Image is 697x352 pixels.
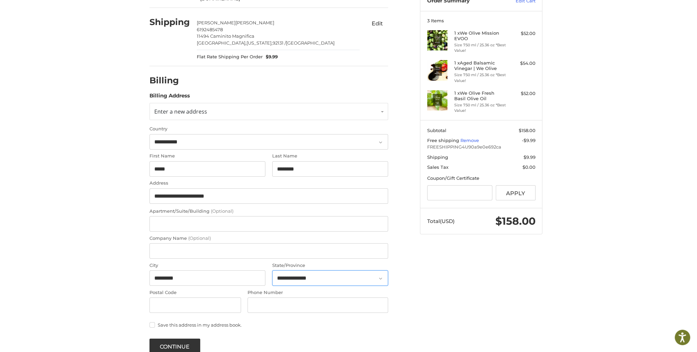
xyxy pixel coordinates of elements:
[522,164,536,170] span: $0.00
[524,154,536,160] span: $9.99
[149,103,388,120] a: Enter or select a different address
[272,153,388,160] label: Last Name
[508,60,536,67] div: $54.00
[248,289,388,296] label: Phone Number
[272,262,388,269] label: State/Province
[79,9,87,17] button: Open LiveChat chat widget
[460,138,479,143] a: Remove
[149,126,388,132] label: Country
[454,102,507,114] li: Size 750 ml / 25.36 oz *Best Value!
[427,175,536,182] div: Coupon/Gift Certificate
[508,30,536,37] div: $52.00
[427,218,455,224] span: Total (USD)
[522,138,536,143] span: -$9.99
[427,154,448,160] span: Shipping
[149,17,190,27] h2: Shipping
[454,60,507,71] h4: 1 x Aged Balsamic Vinegar | We Olive
[211,208,233,214] small: (Optional)
[427,164,448,170] span: Sales Tax
[197,20,236,25] span: [PERSON_NAME]
[247,40,273,46] span: [US_STATE],
[188,235,211,241] small: (Optional)
[197,54,263,60] span: Flat Rate Shipping Per Order
[149,262,265,269] label: City
[10,10,77,16] p: We're away right now. Please check back later!
[427,128,446,133] span: Subtotal
[197,40,247,46] span: [GEOGRAPHIC_DATA],
[496,185,536,201] button: Apply
[427,185,493,201] input: Gift Certificate or Coupon Code
[273,40,286,46] span: 92131 /
[149,289,241,296] label: Postal Code
[149,322,388,328] label: Save this address in my address book.
[495,215,536,227] span: $158.00
[508,90,536,97] div: $52.00
[427,18,536,23] h3: 3 Items
[454,42,507,54] li: Size 750 ml / 25.36 oz *Best Value!
[236,20,274,25] span: [PERSON_NAME]
[149,92,190,103] legend: Billing Address
[149,75,190,86] h2: Billing
[149,153,265,160] label: First Name
[454,90,507,102] h4: 1 x We Olive Fresh Basil Olive Oil
[427,138,460,143] span: Free shipping
[197,33,254,39] span: 11494 Caminito Magnifica
[454,72,507,83] li: Size 750 ml / 25.36 oz *Best Value!
[519,128,536,133] span: $158.00
[427,144,536,151] span: FREESHIPPING4U90a9e0e692ca
[197,27,223,32] span: 6192485478
[454,30,507,42] h4: 1 x We Olive Mission EVOO
[149,180,388,187] label: Address
[286,40,335,46] span: [GEOGRAPHIC_DATA]
[149,208,388,215] label: Apartment/Suite/Building
[154,108,207,115] span: Enter a new address
[263,54,278,60] span: $9.99
[149,235,388,242] label: Company Name
[366,18,388,29] button: Edit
